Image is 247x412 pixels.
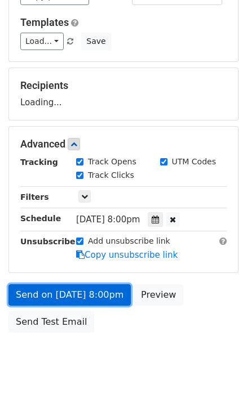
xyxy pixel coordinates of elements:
strong: Schedule [20,214,61,223]
strong: Unsubscribe [20,237,76,246]
a: Send Test Email [8,311,94,333]
iframe: Chat Widget [191,358,247,412]
div: Loading... [20,79,227,109]
strong: Tracking [20,158,58,167]
span: [DATE] 8:00pm [76,214,140,225]
a: Copy unsubscribe link [76,250,178,260]
div: 聊天小组件 [191,358,247,412]
a: Send on [DATE] 8:00pm [8,284,131,306]
strong: Filters [20,192,49,201]
a: Preview [134,284,183,306]
label: Track Clicks [88,169,134,181]
a: Load... [20,33,64,50]
label: Track Opens [88,156,136,168]
h5: Advanced [20,138,227,150]
label: Add unsubscribe link [88,235,170,247]
a: Templates [20,16,69,28]
button: Save [81,33,111,50]
h5: Recipients [20,79,227,92]
label: UTM Codes [172,156,216,168]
